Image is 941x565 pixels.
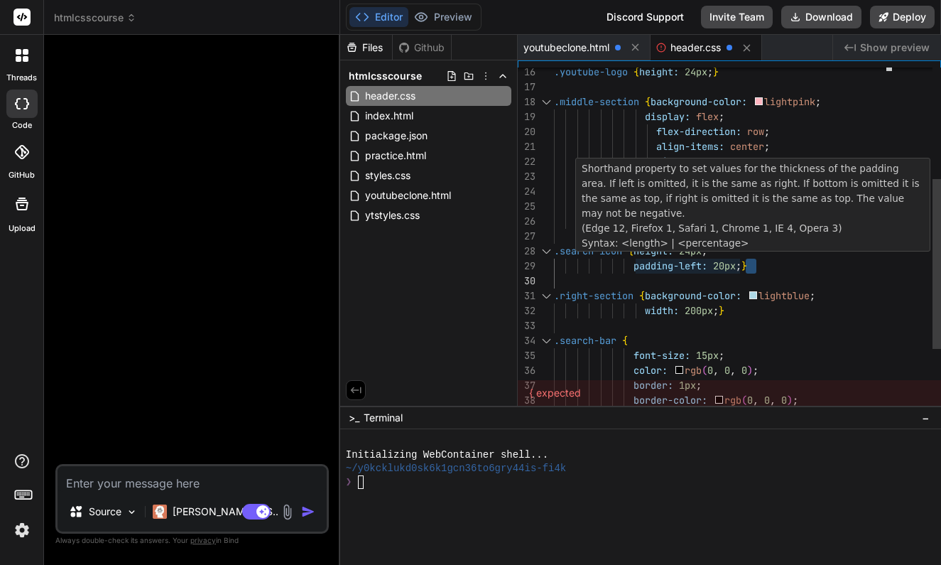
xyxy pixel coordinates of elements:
[554,334,616,347] span: .search-bar
[518,348,535,363] div: 35
[713,364,719,377] span: ,
[518,303,535,318] div: 32
[713,65,719,78] span: }
[870,6,935,28] button: Deploy
[349,411,359,425] span: >_
[349,69,422,83] span: htmlcsscourse
[518,333,535,348] div: 34
[719,304,724,317] span: }
[741,364,747,377] span: 0
[408,7,478,27] button: Preview
[645,289,741,302] span: background-color:
[656,140,724,153] span: align-items:
[364,127,429,144] span: package.json
[645,304,679,317] span: width:
[349,7,408,27] button: Editor
[153,505,167,519] img: Claude 4 Sonnet
[633,259,707,272] span: padding-left:
[645,110,690,123] span: display:
[518,95,535,109] div: 18
[764,140,770,153] span: ;
[741,259,747,272] span: }
[656,125,741,138] span: flex-direction:
[685,304,713,317] span: 200px
[702,364,707,377] span: (
[582,161,924,221] p: Shorthand property to set values for the thickness of the padding area. If left is omitted, it is...
[364,87,417,104] span: header.css
[764,95,815,108] span: lightpink
[633,349,690,362] span: font-size:
[651,95,747,108] span: background-color:
[518,363,535,378] div: 36
[696,155,724,168] span: 150px
[518,259,535,274] div: 29
[719,110,724,123] span: ;
[713,304,719,317] span: ;
[633,65,639,78] span: {
[736,259,741,272] span: ;
[12,119,32,131] label: code
[10,518,34,542] img: settings
[537,289,555,303] div: Click to collapse the range.
[364,167,412,184] span: styles.css
[582,236,924,251] p: Syntax: <length> | <percentage>
[781,6,861,28] button: Download
[523,41,609,55] span: youtubeclone.html
[730,364,736,377] span: ,
[622,334,628,347] span: {
[724,155,730,168] span: ;
[670,41,721,55] span: header.css
[279,504,295,520] img: attachment
[364,411,403,425] span: Terminal
[9,222,36,235] label: Upload
[518,244,535,259] div: 28
[340,41,392,55] div: Files
[764,125,770,138] span: ;
[518,65,535,80] div: 16
[685,364,702,377] span: rgb
[537,244,555,259] div: Click to collapse the range.
[554,95,639,108] span: .middle-section
[518,318,535,333] div: 33
[860,41,930,55] span: Show preview
[656,155,690,168] span: width:
[126,506,138,518] img: Pick Models
[598,6,692,28] div: Discord Support
[364,207,421,224] span: ytstyles.css
[364,187,452,204] span: youtubeclone.html
[679,379,696,392] span: 1px
[922,411,930,425] span: −
[518,139,535,154] div: 21
[707,364,713,377] span: 0
[89,505,121,519] p: Source
[537,95,555,109] div: Click to collapse the range.
[518,184,535,199] div: 24
[696,379,702,392] span: ;
[518,154,535,169] div: 22
[518,289,535,303] div: 31
[633,379,673,392] span: border:
[346,448,548,462] span: Initializing WebContainer shell...
[810,289,815,302] span: ;
[518,214,535,229] div: 26
[301,505,315,519] img: icon
[645,95,651,108] span: {
[173,505,278,519] p: [PERSON_NAME] 4 S..
[707,65,713,78] span: ;
[633,364,668,377] span: color:
[554,244,622,257] span: .search-icon
[582,221,924,236] p: (Edge 12, Firefox 1, Safari 1, Chrome 1, IE 4, Opera 3)
[346,475,352,489] span: ❯
[554,289,633,302] span: .right-section
[518,380,941,406] div: { expected
[393,41,451,55] div: Github
[747,125,764,138] span: row
[346,462,566,475] span: ~/y0kcklukd0sk6k1gcn36to6gry44is-fi4k
[518,169,535,184] div: 23
[364,107,415,124] span: index.html
[518,109,535,124] div: 19
[518,124,535,139] div: 20
[554,65,628,78] span: .youtube-logo
[518,274,535,289] div: 30
[55,534,329,547] p: Always double-check its answers. Your in Bind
